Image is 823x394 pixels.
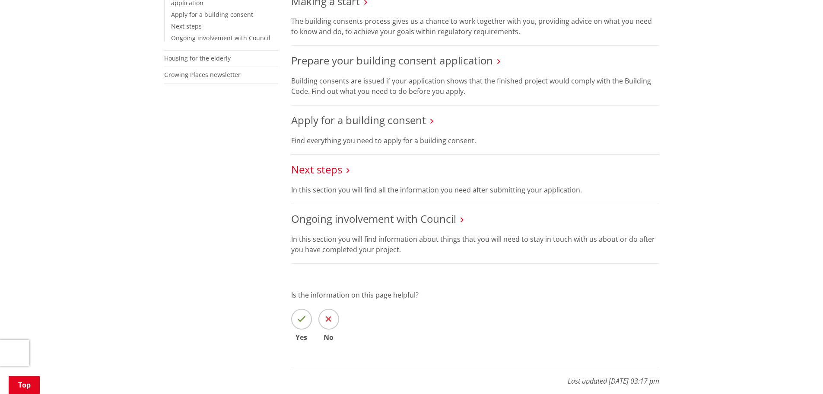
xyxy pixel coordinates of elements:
[164,70,241,79] a: Growing Places newsletter
[291,367,659,386] p: Last updated [DATE] 03:17 pm
[171,10,253,19] a: Apply for a building consent
[291,135,659,146] p: Find everything you need to apply for a building consent.
[9,376,40,394] a: Top
[291,53,493,67] a: Prepare your building consent application
[291,76,659,96] p: Building consents are issued if your application shows that the finished project would comply wit...
[291,113,426,127] a: Apply for a building consent
[291,234,659,255] p: In this section you will find information about things that you will need to stay in touch with u...
[291,185,659,195] p: In this section you will find all the information you need after submitting your application.
[171,34,270,42] a: Ongoing involvement with Council
[291,290,659,300] p: Is the information on this page helpful?
[318,334,339,341] span: No
[171,22,202,30] a: Next steps
[291,211,456,226] a: Ongoing involvement with Council
[164,54,231,62] a: Housing for the elderly
[291,334,312,341] span: Yes
[783,358,814,389] iframe: Messenger Launcher
[291,16,659,37] p: The building consents process gives us a chance to work together with you, providing advice on wh...
[291,162,342,176] a: Next steps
